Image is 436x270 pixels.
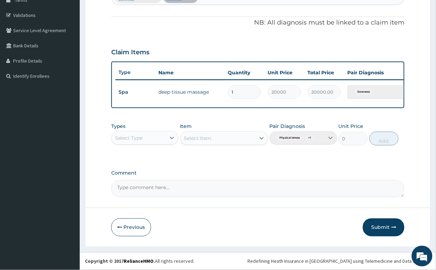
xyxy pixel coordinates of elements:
div: Minimize live chat window [114,3,130,20]
th: Name [155,66,225,80]
a: RelianceHMO [124,258,154,264]
label: Item [180,123,192,130]
th: Quantity [225,66,264,80]
img: d_794563401_company_1708531726252_794563401 [13,35,28,52]
footer: All rights reserved. [80,252,436,270]
button: Submit [363,218,404,236]
label: Types [111,123,126,129]
div: Redefining Heath Insurance in [GEOGRAPHIC_DATA] using Telemedicine and Data Science! [247,258,431,265]
div: Chat with us now [36,39,116,48]
th: Pair Diagnosis [344,66,420,80]
strong: Copyright © 2017 . [85,258,155,264]
th: Unit Price [264,66,304,80]
th: Total Price [304,66,344,80]
button: Add [369,132,399,146]
h3: Claim Items [111,49,150,56]
th: Type [115,66,155,79]
button: Previous [111,218,151,236]
p: NB: All diagnosis must be linked to a claim item [111,18,405,27]
td: deep tissue massage [155,85,225,99]
label: Pair Diagnosis [270,123,305,130]
td: Spa [115,86,155,99]
div: Select Type [115,134,143,141]
label: Unit Price [339,123,364,130]
label: Comment [111,170,405,176]
textarea: Type your message and hit 'Enter' [3,189,132,213]
span: We're online! [40,87,96,157]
